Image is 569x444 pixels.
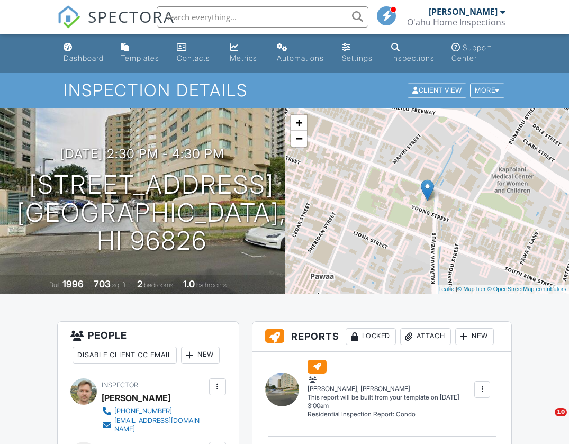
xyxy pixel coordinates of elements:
[342,53,373,62] div: Settings
[308,410,473,419] div: Residential Inspection Report: Condo
[447,38,510,68] a: Support Center
[346,328,396,345] div: Locked
[455,328,494,345] div: New
[533,408,558,433] iframe: Intercom live chat
[408,84,466,98] div: Client View
[114,407,172,415] div: [PHONE_NUMBER]
[230,53,257,62] div: Metrics
[64,53,104,62] div: Dashboard
[102,416,206,433] a: [EMAIL_ADDRESS][DOMAIN_NAME]
[400,328,451,345] div: Attach
[57,5,80,29] img: The Best Home Inspection Software - Spectora
[58,322,239,370] h3: People
[252,322,512,352] h3: Reports
[387,38,439,68] a: Inspections
[407,86,469,94] a: Client View
[391,53,435,62] div: Inspections
[438,286,456,292] a: Leaflet
[88,5,175,28] span: SPECTORA
[407,17,505,28] div: O'ahu Home Inspections
[17,171,286,255] h1: [STREET_ADDRESS] [GEOGRAPHIC_DATA], HI 96826
[291,115,307,131] a: Zoom in
[277,53,324,62] div: Automations
[57,14,175,37] a: SPECTORA
[173,38,217,68] a: Contacts
[338,38,379,68] a: Settings
[102,406,206,416] a: [PHONE_NUMBER]
[116,38,164,68] a: Templates
[225,38,264,68] a: Metrics
[102,381,138,389] span: Inspector
[470,84,504,98] div: More
[73,347,177,364] div: Disable Client CC Email
[273,38,329,68] a: Automations (Basic)
[196,281,227,289] span: bathrooms
[94,278,111,289] div: 703
[49,281,61,289] span: Built
[308,393,473,410] div: This report will be built from your template on [DATE] 3:00am
[59,38,109,68] a: Dashboard
[436,285,569,294] div: |
[555,408,567,416] span: 10
[183,278,195,289] div: 1.0
[102,390,170,406] div: [PERSON_NAME]
[121,53,159,62] div: Templates
[64,81,505,99] h1: Inspection Details
[451,43,492,62] div: Support Center
[457,286,486,292] a: © MapTiler
[177,53,210,62] div: Contacts
[112,281,127,289] span: sq. ft.
[114,416,206,433] div: [EMAIL_ADDRESS][DOMAIN_NAME]
[181,347,220,364] div: New
[308,374,473,393] div: [PERSON_NAME], [PERSON_NAME]
[291,131,307,147] a: Zoom out
[60,147,224,161] h3: [DATE] 2:30 pm - 4:30 pm
[157,6,368,28] input: Search everything...
[62,278,84,289] div: 1996
[487,286,566,292] a: © OpenStreetMap contributors
[144,281,173,289] span: bedrooms
[137,278,142,289] div: 2
[429,6,498,17] div: [PERSON_NAME]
